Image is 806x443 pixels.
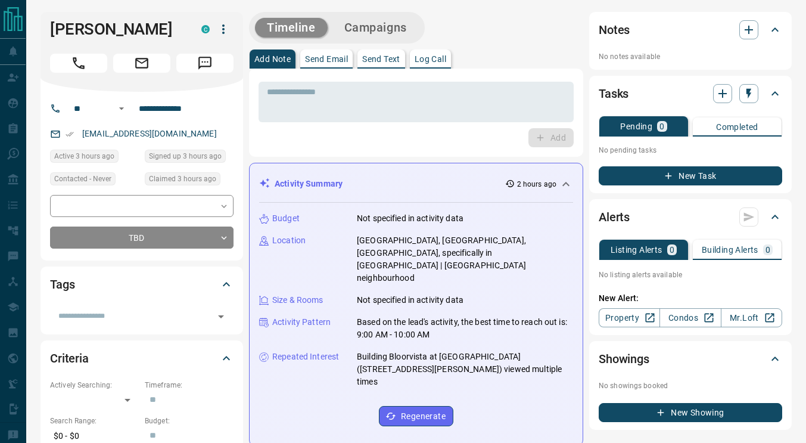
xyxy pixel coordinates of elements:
[114,101,129,116] button: Open
[357,234,573,284] p: [GEOGRAPHIC_DATA], [GEOGRAPHIC_DATA], [GEOGRAPHIC_DATA], specifically in [GEOGRAPHIC_DATA] | [GEO...
[620,122,652,131] p: Pending
[255,18,328,38] button: Timeline
[50,416,139,426] p: Search Range:
[54,150,114,162] span: Active 3 hours ago
[50,275,74,294] h2: Tags
[702,246,758,254] p: Building Alerts
[50,344,234,373] div: Criteria
[721,308,782,327] a: Mr.Loft
[145,380,234,391] p: Timeframe:
[599,308,660,327] a: Property
[145,172,234,189] div: Mon Sep 15 2025
[357,351,573,388] p: Building Bloorvista at [GEOGRAPHIC_DATA] ([STREET_ADDRESS][PERSON_NAME]) viewed multiple times
[599,269,782,280] p: No listing alerts available
[259,173,573,195] div: Activity Summary2 hours ago
[357,316,573,341] p: Based on the lead's activity, the best time to reach out is: 9:00 AM - 10:00 AM
[213,308,229,325] button: Open
[357,212,463,225] p: Not specified in activity data
[145,150,234,166] div: Mon Sep 15 2025
[201,25,210,33] div: condos.ca
[272,316,331,329] p: Activity Pattern
[54,173,111,185] span: Contacted - Never
[659,122,664,131] p: 0
[149,173,216,185] span: Claimed 3 hours ago
[379,406,453,426] button: Regenerate
[599,16,782,44] div: Notes
[254,55,291,63] p: Add Note
[145,416,234,426] p: Budget:
[272,234,306,247] p: Location
[599,141,782,159] p: No pending tasks
[599,292,782,305] p: New Alert:
[716,123,758,131] p: Completed
[611,246,662,254] p: Listing Alerts
[599,166,782,185] button: New Task
[599,349,649,368] h2: Showings
[517,179,556,190] p: 2 hours ago
[659,308,721,327] a: Condos
[50,54,107,73] span: Call
[357,294,463,306] p: Not specified in activity data
[50,150,139,166] div: Mon Sep 15 2025
[599,203,782,231] div: Alerts
[149,150,222,162] span: Signed up 3 hours ago
[305,55,348,63] p: Send Email
[599,380,782,391] p: No showings booked
[176,54,234,73] span: Message
[66,130,74,138] svg: Email Verified
[599,403,782,422] button: New Showing
[599,20,630,39] h2: Notes
[599,345,782,373] div: Showings
[272,294,323,306] p: Size & Rooms
[50,227,234,249] div: TBD
[332,18,419,38] button: Campaigns
[113,54,170,73] span: Email
[272,351,339,363] p: Repeated Interest
[50,20,183,39] h1: [PERSON_NAME]
[670,246,674,254] p: 0
[599,207,630,227] h2: Alerts
[50,380,139,391] p: Actively Searching:
[50,270,234,299] div: Tags
[275,178,343,190] p: Activity Summary
[599,79,782,108] div: Tasks
[50,349,89,368] h2: Criteria
[599,84,628,103] h2: Tasks
[765,246,770,254] p: 0
[599,51,782,62] p: No notes available
[362,55,400,63] p: Send Text
[82,129,217,138] a: [EMAIL_ADDRESS][DOMAIN_NAME]
[415,55,446,63] p: Log Call
[272,212,300,225] p: Budget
